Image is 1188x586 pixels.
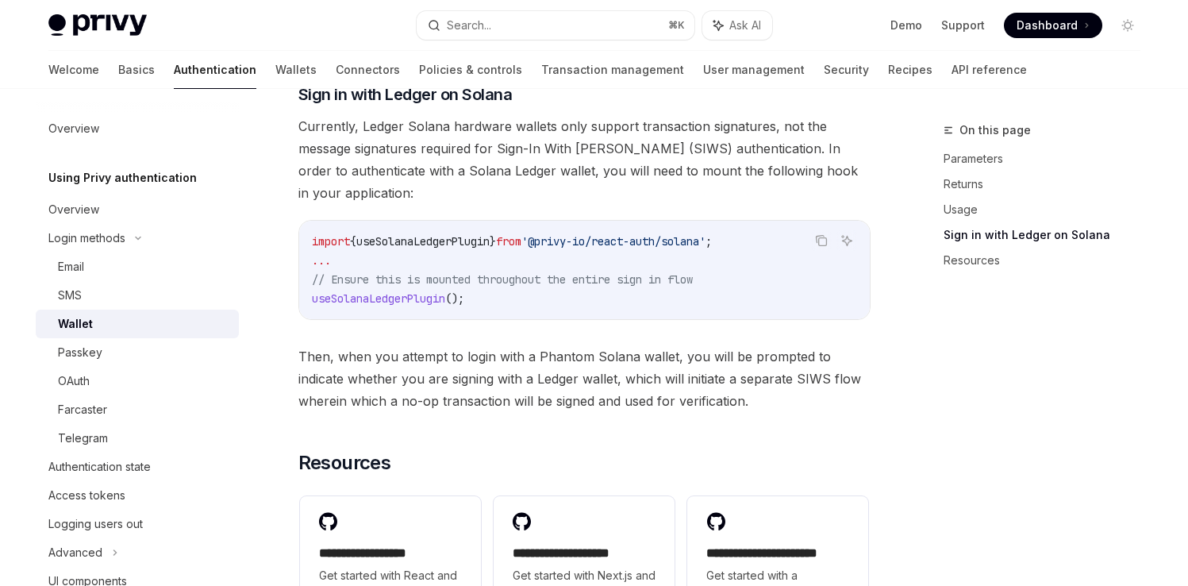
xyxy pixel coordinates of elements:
div: Overview [48,119,99,138]
a: Authentication state [36,453,239,481]
a: OAuth [36,367,239,395]
a: Welcome [48,51,99,89]
span: Ask AI [729,17,761,33]
span: { [350,234,356,249]
span: ; [705,234,712,249]
a: SMS [36,281,239,310]
span: ... [312,253,331,268]
span: useSolanaLedgerPlugin [312,291,445,306]
a: Recipes [888,51,932,89]
a: Telegram [36,424,239,453]
span: import [312,234,350,249]
span: from [496,234,521,249]
div: Email [58,257,84,276]
h5: Using Privy authentication [48,168,197,187]
span: Dashboard [1017,17,1078,33]
a: Transaction management [541,51,684,89]
span: Currently, Ledger Solana hardware wallets only support transaction signatures, not the message si... [298,115,871,204]
div: Telegram [58,429,108,448]
a: Usage [944,197,1153,222]
span: } [490,234,496,249]
a: Farcaster [36,395,239,424]
a: Resources [944,248,1153,273]
a: Basics [118,51,155,89]
a: Support [941,17,985,33]
a: Policies & controls [419,51,522,89]
a: Security [824,51,869,89]
div: Access tokens [48,486,125,505]
div: Farcaster [58,400,107,419]
span: // Ensure this is mounted throughout the entire sign in flow [312,272,693,287]
a: Overview [36,114,239,143]
a: Wallet [36,310,239,338]
button: Ask AI [836,230,857,251]
button: Toggle dark mode [1115,13,1140,38]
span: Then, when you attempt to login with a Phantom Solana wallet, you will be prompted to indicate wh... [298,345,871,412]
span: useSolanaLedgerPlugin [356,234,490,249]
div: Passkey [58,343,102,362]
span: ⌘ K [668,19,685,32]
a: Parameters [944,146,1153,172]
div: Overview [48,200,99,219]
div: Wallet [58,314,93,333]
span: On this page [959,121,1031,140]
a: API reference [952,51,1027,89]
div: Search... [447,16,491,35]
a: Passkey [36,338,239,367]
a: Authentication [174,51,256,89]
div: Advanced [48,543,102,562]
div: Login methods [48,229,125,248]
button: Ask AI [702,11,772,40]
a: Connectors [336,51,400,89]
a: User management [703,51,805,89]
a: Logging users out [36,510,239,538]
a: Demo [890,17,922,33]
a: Overview [36,195,239,224]
span: (); [445,291,464,306]
div: SMS [58,286,82,305]
img: light logo [48,14,147,37]
button: Search...⌘K [417,11,694,40]
a: Wallets [275,51,317,89]
button: Copy the contents from the code block [811,230,832,251]
a: Returns [944,172,1153,197]
span: Resources [298,450,391,476]
div: Authentication state [48,457,151,476]
a: Sign in with Ledger on Solana [944,222,1153,248]
a: Access tokens [36,481,239,510]
a: Dashboard [1004,13,1102,38]
a: Email [36,253,239,281]
div: OAuth [58,372,90,391]
span: Sign in with Ledger on Solana [298,83,513,106]
span: '@privy-io/react-auth/solana' [521,234,705,249]
div: Logging users out [48,515,143,534]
